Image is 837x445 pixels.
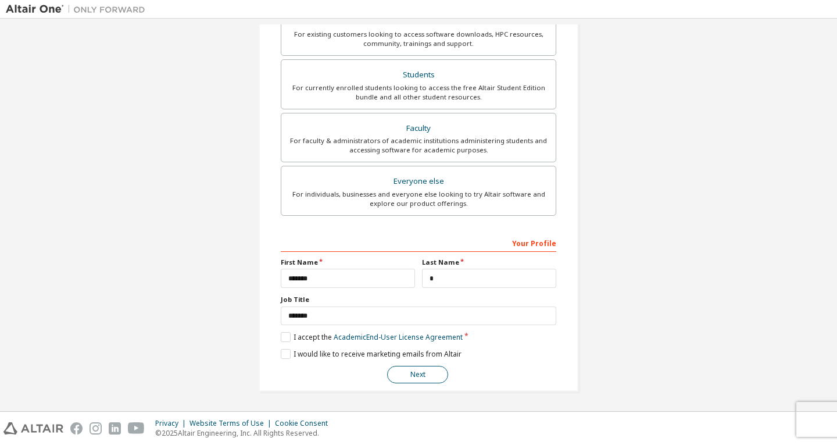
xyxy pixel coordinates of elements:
div: Faculty [288,120,549,137]
div: Everyone else [288,173,549,190]
label: I would like to receive marketing emails from Altair [281,349,462,359]
img: altair_logo.svg [3,422,63,435]
img: instagram.svg [90,422,102,435]
div: Privacy [155,419,189,428]
img: linkedin.svg [109,422,121,435]
p: © 2025 Altair Engineering, Inc. All Rights Reserved. [155,428,335,438]
a: Academic End-User License Agreement [334,332,463,342]
div: Your Profile [281,233,556,252]
img: youtube.svg [128,422,145,435]
label: I accept the [281,332,463,342]
div: Cookie Consent [275,419,335,428]
div: For currently enrolled students looking to access the free Altair Student Edition bundle and all ... [288,83,549,102]
div: For existing customers looking to access software downloads, HPC resources, community, trainings ... [288,30,549,48]
label: First Name [281,258,415,267]
div: For individuals, businesses and everyone else looking to try Altair software and explore our prod... [288,190,549,208]
img: Altair One [6,3,151,15]
div: For faculty & administrators of academic institutions administering students and accessing softwa... [288,136,549,155]
img: facebook.svg [70,422,83,435]
button: Next [387,366,448,383]
div: Students [288,67,549,83]
div: Website Terms of Use [189,419,275,428]
label: Last Name [422,258,556,267]
label: Job Title [281,295,556,304]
